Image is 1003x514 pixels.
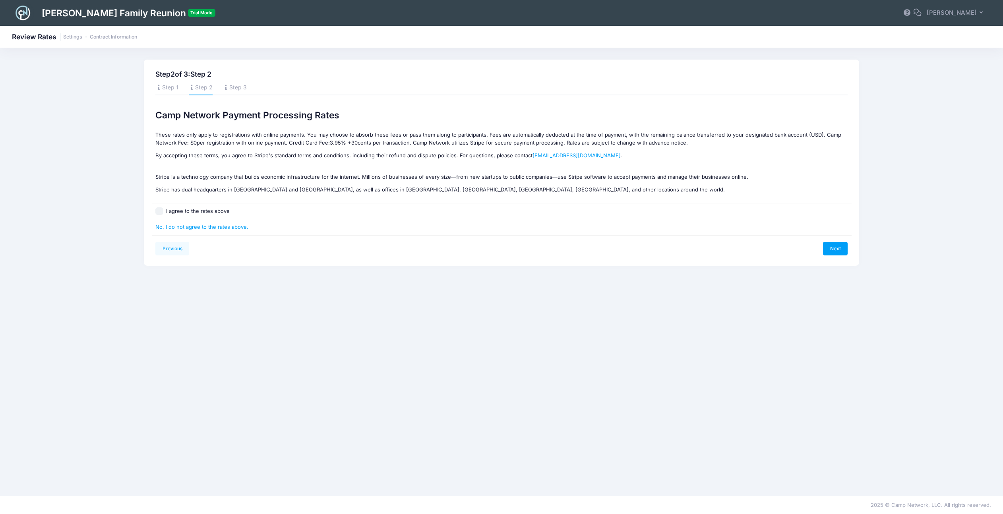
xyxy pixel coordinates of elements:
[155,131,848,147] p: These rates only apply to registrations with online payments. You may choose to absorb these fees...
[155,81,178,95] a: Step 1
[223,81,247,95] a: Step 3
[190,70,211,78] span: Step 2
[170,70,175,78] span: 2
[63,34,82,40] a: Settings
[330,139,341,146] span: 3.95
[189,81,213,95] a: Step 2
[12,2,34,24] img: Logo
[155,70,848,78] h3: Step of 3:
[155,224,248,230] a: No, I do not agree to the rates above.
[155,152,848,160] p: By accepting these terms, you agree to Stripe's standard terms and conditions, including their re...
[12,33,137,41] h1: Review Rates
[922,4,991,22] button: [PERSON_NAME]
[155,242,189,255] a: Previous
[155,110,848,120] h1: Camp Network Payment Processing Rates
[42,2,215,24] h1: [PERSON_NAME] Family Reunion
[823,242,848,255] a: Next
[155,186,848,194] p: Stripe has dual headquarters in [GEOGRAPHIC_DATA] and [GEOGRAPHIC_DATA], as well as offices in [G...
[155,173,848,181] p: Stripe is a technology company that builds economic infrastructure for the internet. Millions of ...
[90,34,137,40] a: Contract Information
[194,139,197,146] span: 0
[927,8,977,17] span: [PERSON_NAME]
[532,152,621,158] a: [EMAIL_ADDRESS][DOMAIN_NAME]
[188,9,215,17] span: Trial Mode
[871,502,991,508] span: 2025 © Camp Network, LLC. All rights reserved.
[351,139,358,146] span: 30
[166,207,230,215] label: I agree to the rates above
